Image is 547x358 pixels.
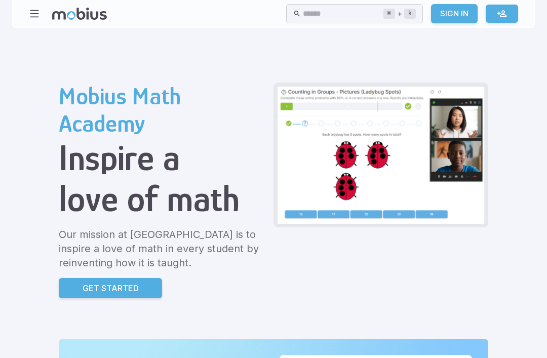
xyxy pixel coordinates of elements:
[383,9,395,19] kbd: ⌘
[383,8,416,20] div: +
[59,178,265,219] h1: love of math
[59,137,265,178] h1: Inspire a
[83,282,139,294] p: Get Started
[278,87,484,224] img: Grade 2 Class
[59,227,265,270] p: Our mission at [GEOGRAPHIC_DATA] is to inspire a love of math in every student by reinventing how...
[59,278,162,298] a: Get Started
[59,83,265,137] h2: Mobius Math Academy
[431,4,478,23] a: Sign In
[404,9,416,19] kbd: k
